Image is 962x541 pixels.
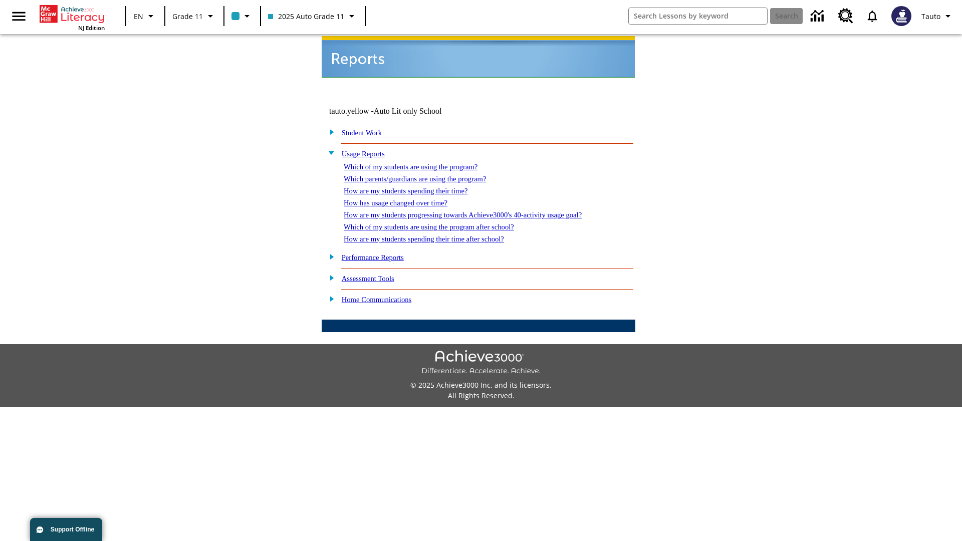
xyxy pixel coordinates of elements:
[268,11,344,22] span: 2025 Auto Grade 11
[78,24,105,32] span: NJ Edition
[324,127,335,136] img: plus.gif
[134,11,143,22] span: EN
[40,3,105,32] div: Home
[329,107,514,116] td: tauto.yellow -
[832,3,859,30] a: Resource Center, Will open in new tab
[917,7,958,25] button: Profile/Settings
[342,275,394,283] a: Assessment Tools
[344,175,486,183] a: Which parents/guardians are using the program?
[4,2,34,31] button: Open side menu
[344,211,582,219] a: How are my students progressing towards Achieve3000's 40-activity usage goal?
[168,7,220,25] button: Grade: Grade 11, Select a grade
[342,253,404,261] a: Performance Reports
[324,148,335,157] img: minus.gif
[51,526,94,533] span: Support Offline
[891,6,911,26] img: Avatar
[30,518,102,541] button: Support Offline
[342,129,382,137] a: Student Work
[344,235,504,243] a: How are my students spending their time after school?
[344,187,467,195] a: How are my students spending their time?
[344,223,514,231] a: Which of my students are using the program after school?
[324,294,335,303] img: plus.gif
[264,7,362,25] button: Class: 2025 Auto Grade 11, Select your class
[805,3,832,30] a: Data Center
[921,11,940,22] span: Tauto
[324,273,335,282] img: plus.gif
[129,7,161,25] button: Language: EN, Select a language
[227,7,257,25] button: Class color is light blue. Change class color
[324,252,335,261] img: plus.gif
[885,3,917,29] button: Select a new avatar
[374,107,442,115] nobr: Auto Lit only School
[421,350,541,376] img: Achieve3000 Differentiate Accelerate Achieve
[344,163,477,171] a: Which of my students are using the program?
[859,3,885,29] a: Notifications
[172,11,203,22] span: Grade 11
[342,296,412,304] a: Home Communications
[344,199,447,207] a: How has usage changed over time?
[629,8,767,24] input: search field
[342,150,385,158] a: Usage Reports
[322,36,635,78] img: header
